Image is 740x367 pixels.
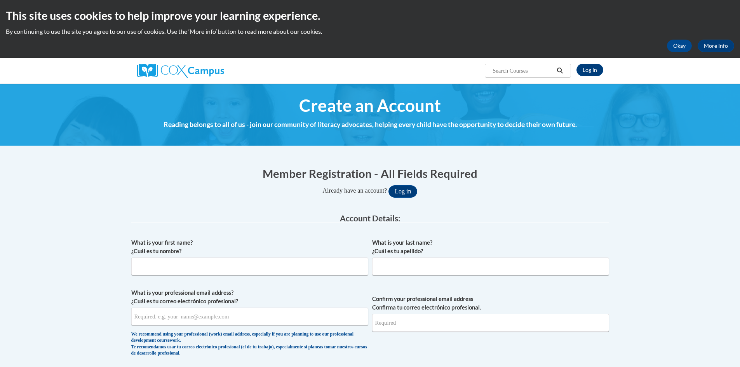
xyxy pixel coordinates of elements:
h1: Member Registration - All Fields Required [131,165,609,181]
button: Okay [667,40,692,52]
input: Search Courses [492,66,554,75]
label: Confirm your professional email address Confirma tu correo electrónico profesional. [372,295,609,312]
input: Metadata input [131,257,368,275]
label: What is your last name? ¿Cuál es tu apellido? [372,238,609,256]
img: Cox Campus [137,64,224,78]
p: By continuing to use the site you agree to our use of cookies. Use the ‘More info’ button to read... [6,27,734,36]
span: Account Details: [340,213,400,223]
input: Metadata input [372,257,609,275]
button: Log in [388,185,417,198]
input: Metadata input [131,308,368,325]
h2: This site uses cookies to help improve your learning experience. [6,8,734,23]
button: Search [554,66,566,75]
input: Required [372,314,609,332]
div: We recommend using your professional (work) email address, especially if you are planning to use ... [131,331,368,357]
span: Create an Account [299,95,441,116]
a: Log In [576,64,603,76]
a: More Info [698,40,734,52]
span: Already have an account? [323,187,387,194]
label: What is your professional email address? ¿Cuál es tu correo electrónico profesional? [131,289,368,306]
label: What is your first name? ¿Cuál es tu nombre? [131,238,368,256]
h4: Reading belongs to all of us - join our community of literacy advocates, helping every child have... [131,120,609,130]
